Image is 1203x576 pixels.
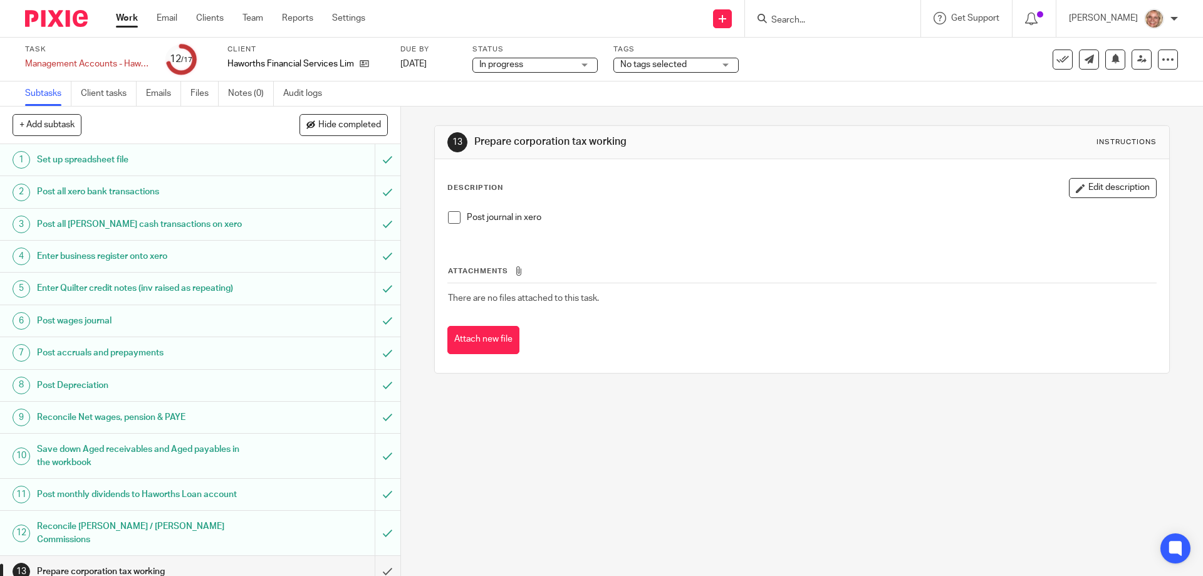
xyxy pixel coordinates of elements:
h1: Reconcile [PERSON_NAME] / [PERSON_NAME] Commissions [37,517,254,549]
label: Tags [613,45,739,55]
label: Due by [400,45,457,55]
a: Settings [332,12,365,24]
a: Email [157,12,177,24]
a: Work [116,12,138,24]
a: Subtasks [25,81,71,106]
h1: Post all xero bank transactions [37,182,254,201]
p: Description [447,183,503,193]
h1: Post wages journal [37,312,254,330]
div: 4 [13,248,30,265]
div: 3 [13,216,30,233]
button: Hide completed [299,114,388,135]
div: Instructions [1096,137,1157,147]
a: Files [190,81,219,106]
a: Client tasks [81,81,137,106]
span: There are no files attached to this task. [448,294,599,303]
div: 7 [13,344,30,362]
button: Edit description [1069,178,1157,198]
small: /17 [181,56,192,63]
button: Attach new file [447,326,519,354]
a: Emails [146,81,181,106]
h1: Enter Quilter credit notes (inv raised as repeating) [37,279,254,298]
label: Client [227,45,385,55]
h1: Post monthly dividends to Haworths Loan account [37,485,254,504]
span: Hide completed [318,120,381,130]
div: 9 [13,409,30,426]
button: + Add subtask [13,114,81,135]
div: 8 [13,377,30,394]
h1: Save down Aged receivables and Aged payables in the workbook [37,440,254,472]
a: Clients [196,12,224,24]
h1: Post Depreciation [37,376,254,395]
input: Search [770,15,883,26]
h1: Reconcile Net wages, pension & PAYE [37,408,254,427]
label: Status [472,45,598,55]
label: Task [25,45,150,55]
p: [PERSON_NAME] [1069,12,1138,24]
img: SJ.jpg [1144,9,1164,29]
div: 6 [13,312,30,330]
p: Haworths Financial Services Limited [227,58,353,70]
a: Audit logs [283,81,331,106]
h1: Post all [PERSON_NAME] cash transactions on xero [37,215,254,234]
h1: Post accruals and prepayments [37,343,254,362]
div: 2 [13,184,30,201]
span: No tags selected [620,60,687,69]
a: Reports [282,12,313,24]
h1: Set up spreadsheet file [37,150,254,169]
div: 10 [13,448,30,465]
div: 12 [13,525,30,542]
a: Team [242,12,263,24]
span: Get Support [951,14,999,23]
div: 12 [170,52,192,66]
span: Attachments [448,268,508,275]
span: [DATE] [400,60,427,68]
div: Management Accounts - Haworths Financial Services Limited [25,58,150,70]
div: 13 [447,132,467,152]
h1: Enter business register onto xero [37,247,254,266]
div: 11 [13,486,30,503]
p: Post journal in xero [467,211,1155,224]
span: In progress [479,60,523,69]
a: Notes (0) [228,81,274,106]
div: 1 [13,151,30,169]
h1: Prepare corporation tax working [474,135,829,149]
div: 5 [13,280,30,298]
img: Pixie [25,10,88,27]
